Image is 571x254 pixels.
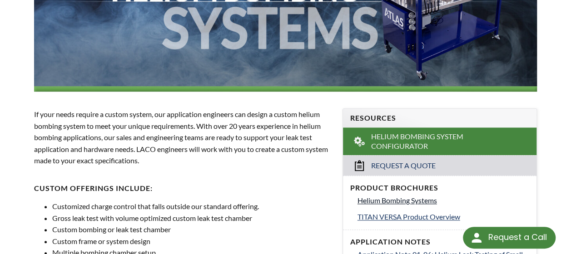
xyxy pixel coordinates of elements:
a: Request a Quote [343,155,537,176]
li: Customized charge control that falls outside our standard offering. [52,200,332,212]
a: TITAN VERSA Product Overview [357,211,530,223]
p: If your needs require a custom system, our application engineers can design a custom helium bombi... [34,108,332,166]
li: Custom bombing or leak test chamber [52,224,332,235]
li: Gross leak test with volume optimized custom leak test chamber [52,212,332,224]
h4: Product Brochures [350,183,530,193]
div: Request a Call [463,227,556,249]
h4: Resources [350,113,530,123]
img: round button [469,230,484,245]
h4: Application Notes [350,237,530,247]
div: Request a Call [488,227,546,248]
span: Helium Bombing System Configurator [371,132,509,151]
a: Helium Bombing Systems [357,195,530,206]
span: TITAN VERSA Product Overview [357,212,460,221]
h4: Custom offerings include: [34,184,332,193]
a: Helium Bombing System Configurator [343,127,537,156]
li: Custom frame or system design [52,235,332,247]
span: Request a Quote [371,161,436,171]
span: Helium Bombing Systems [357,196,437,205]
